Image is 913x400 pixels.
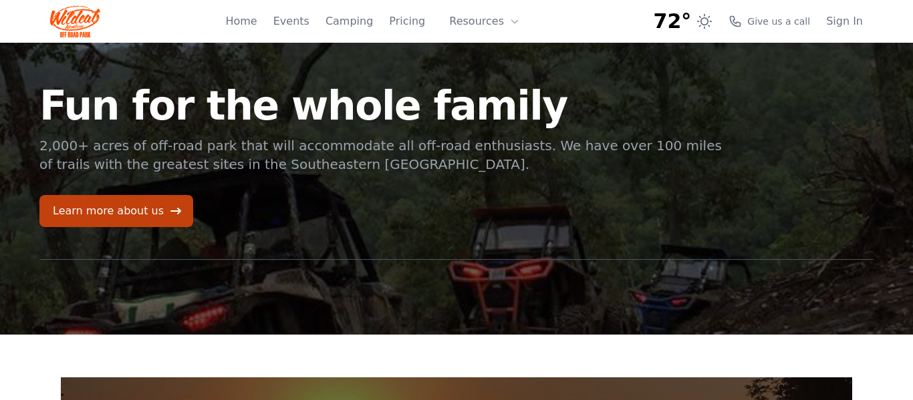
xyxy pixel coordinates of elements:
[654,9,692,33] span: 72°
[39,85,724,126] h1: Fun for the whole family
[441,8,528,35] button: Resources
[39,195,193,227] a: Learn more about us
[325,13,373,29] a: Camping
[747,15,810,28] span: Give us a call
[39,136,724,174] p: 2,000+ acres of off-road park that will accommodate all off-road enthusiasts. We have over 100 mi...
[273,13,309,29] a: Events
[50,5,100,37] img: Wildcat Logo
[826,13,863,29] a: Sign In
[389,13,425,29] a: Pricing
[225,13,257,29] a: Home
[729,15,810,28] a: Give us a call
